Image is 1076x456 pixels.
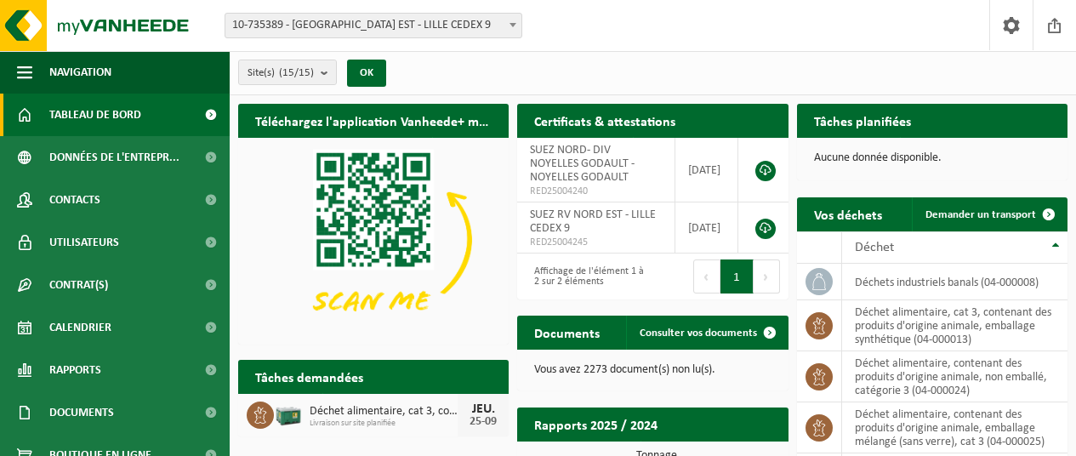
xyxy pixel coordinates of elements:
[530,208,656,235] span: SUEZ RV NORD EST - LILLE CEDEX 9
[466,402,500,416] div: JEU.
[693,259,720,294] button: Previous
[925,209,1036,220] span: Demander un transport
[797,104,928,137] h2: Tâches planifiées
[720,259,754,294] button: 1
[466,416,500,428] div: 25-09
[640,328,757,339] span: Consulter vos documents
[238,60,337,85] button: Site(s)(15/15)
[855,241,894,254] span: Déchet
[842,351,1067,402] td: déchet alimentaire, contenant des produits d'origine animale, non emballé, catégorie 3 (04-000024)
[310,405,458,419] span: Déchet alimentaire, cat 3, contenant des produits d'origine animale, emballage s...
[675,202,738,254] td: [DATE]
[530,236,661,249] span: RED25004245
[238,138,509,341] img: Download de VHEPlus App
[626,316,787,350] a: Consulter vos documents
[517,104,692,137] h2: Certificats & attestations
[675,138,738,202] td: [DATE]
[274,399,303,428] img: PB-LB-0680-HPE-GN-01
[842,264,1067,300] td: déchets industriels banals (04-000008)
[310,419,458,429] span: Livraison sur site planifiée
[49,94,141,136] span: Tableau de bord
[530,144,635,184] span: SUEZ NORD- DIV NOYELLES GODAULT - NOYELLES GODAULT
[797,197,899,231] h2: Vos déchets
[238,104,509,137] h2: Téléchargez l'application Vanheede+ maintenant!
[534,364,771,376] p: Vous avez 2273 document(s) non lu(s).
[517,316,617,349] h2: Documents
[526,258,644,295] div: Affichage de l'élément 1 à 2 sur 2 éléments
[225,13,522,38] span: 10-735389 - SUEZ RV NORD EST - LILLE CEDEX 9
[530,185,661,198] span: RED25004240
[49,306,111,349] span: Calendrier
[347,60,386,87] button: OK
[238,360,380,393] h2: Tâches demandées
[912,197,1066,231] a: Demander un transport
[754,259,780,294] button: Next
[49,136,179,179] span: Données de l'entrepr...
[842,300,1067,351] td: déchet alimentaire, cat 3, contenant des produits d'origine animale, emballage synthétique (04-00...
[279,67,314,78] count: (15/15)
[49,391,114,434] span: Documents
[49,349,101,391] span: Rapports
[49,221,119,264] span: Utilisateurs
[842,402,1067,453] td: déchet alimentaire, contenant des produits d'origine animale, emballage mélangé (sans verre), cat...
[225,14,521,37] span: 10-735389 - SUEZ RV NORD EST - LILLE CEDEX 9
[248,60,314,86] span: Site(s)
[49,179,100,221] span: Contacts
[49,51,111,94] span: Navigation
[49,264,108,306] span: Contrat(s)
[517,408,675,441] h2: Rapports 2025 / 2024
[814,152,1050,164] p: Aucune donnée disponible.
